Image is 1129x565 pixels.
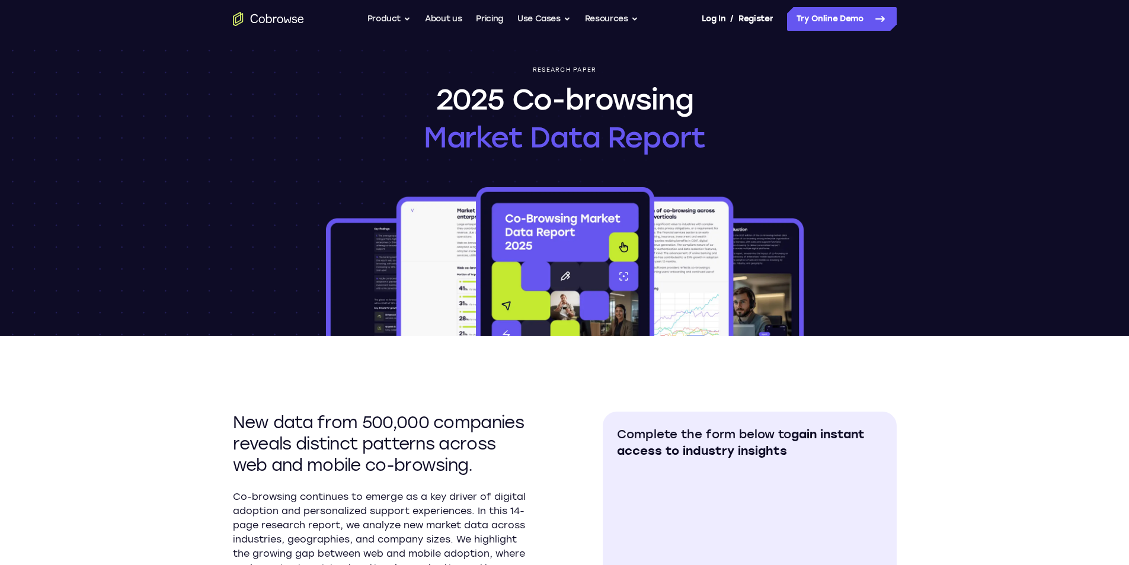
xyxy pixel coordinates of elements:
a: About us [425,7,462,31]
a: Pricing [476,7,503,31]
h2: Complete the form below to [617,426,882,459]
a: Try Online Demo [787,7,897,31]
button: Use Cases [517,7,571,31]
button: Resources [585,7,638,31]
a: Log In [702,7,725,31]
span: gain instant access to industry insights [617,427,865,458]
h2: New data from 500,000 companies reveals distinct patterns across web and mobile co-browsing. [233,412,527,476]
span: / [730,12,734,26]
h1: 2025 Co-browsing [424,81,705,156]
a: Register [738,7,773,31]
img: 2025 Co-browsing Market Data Report [324,185,806,336]
p: Research paper [533,66,597,73]
span: Market Data Report [424,118,705,156]
button: Product [367,7,411,31]
a: Go to the home page [233,12,304,26]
